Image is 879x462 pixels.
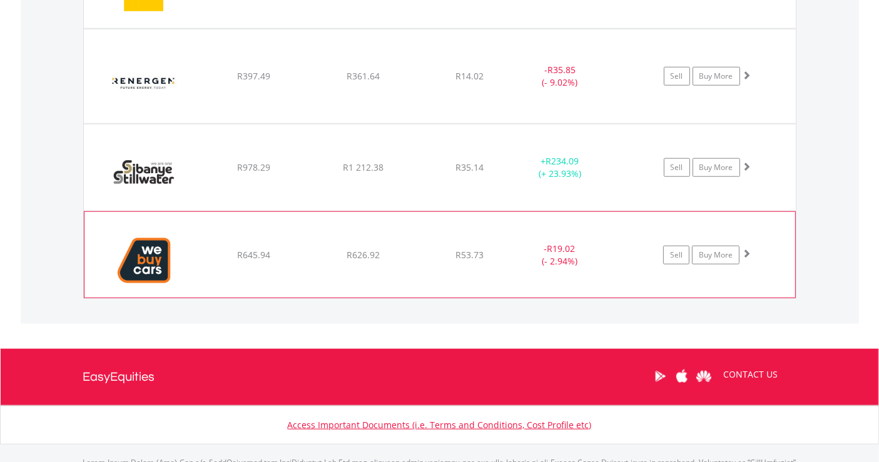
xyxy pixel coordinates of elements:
[91,228,198,294] img: EQU.ZA.WBC.png
[347,249,380,261] span: R626.92
[671,357,693,396] a: Apple
[663,246,689,264] a: Sell
[83,349,155,405] a: EasyEquities
[547,243,575,254] span: R19.02
[693,158,740,177] a: Buy More
[455,70,484,82] span: R14.02
[664,67,690,86] a: Sell
[693,357,715,396] a: Huawei
[513,155,607,180] div: + (+ 23.93%)
[90,140,198,208] img: EQU.ZA.SSW.png
[237,161,270,173] span: R978.29
[455,249,484,261] span: R53.73
[692,246,739,264] a: Buy More
[237,70,270,82] span: R397.49
[347,70,380,82] span: R361.64
[547,64,576,76] span: R35.85
[237,249,270,261] span: R645.94
[288,419,592,431] a: Access Important Documents (i.e. Terms and Conditions, Cost Profile etc)
[715,357,787,392] a: CONTACT US
[512,243,606,268] div: - (- 2.94%)
[343,161,384,173] span: R1 212.38
[546,155,579,167] span: R234.09
[90,45,198,120] img: EQU.ZA.REN.png
[664,158,690,177] a: Sell
[455,161,484,173] span: R35.14
[649,357,671,396] a: Google Play
[513,64,607,89] div: - (- 9.02%)
[693,67,740,86] a: Buy More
